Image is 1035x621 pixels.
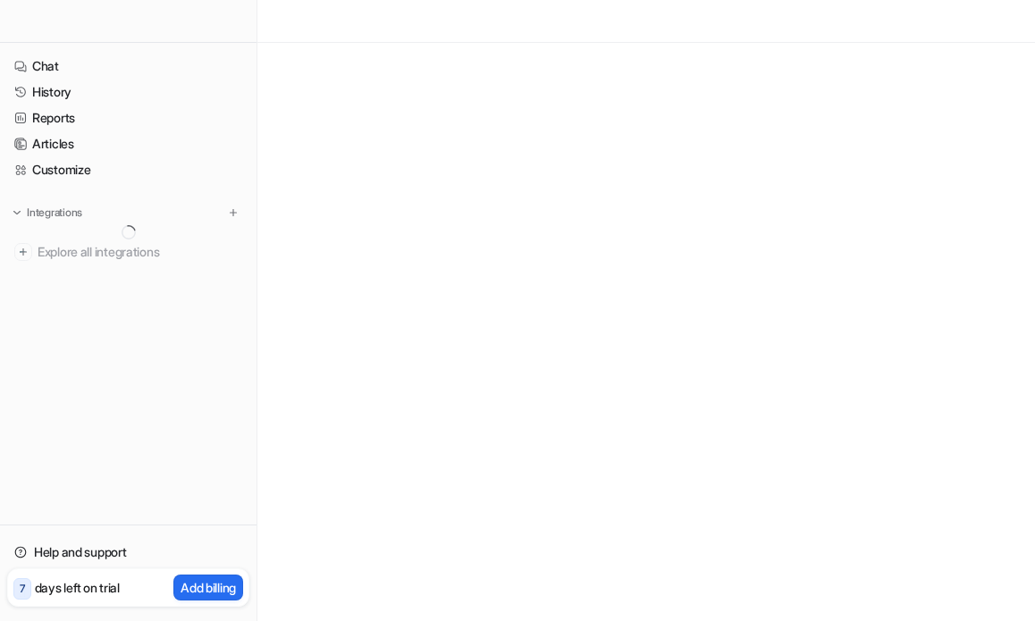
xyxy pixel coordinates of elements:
[7,204,88,222] button: Integrations
[181,578,236,597] p: Add billing
[20,581,25,597] p: 7
[14,243,32,261] img: explore all integrations
[35,578,120,597] p: days left on trial
[7,157,249,182] a: Customize
[173,575,243,600] button: Add billing
[27,206,82,220] p: Integrations
[7,239,249,264] a: Explore all integrations
[7,105,249,130] a: Reports
[11,206,23,219] img: expand menu
[38,238,242,266] span: Explore all integrations
[7,54,249,79] a: Chat
[7,131,249,156] a: Articles
[227,206,240,219] img: menu_add.svg
[7,540,249,565] a: Help and support
[7,80,249,105] a: History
